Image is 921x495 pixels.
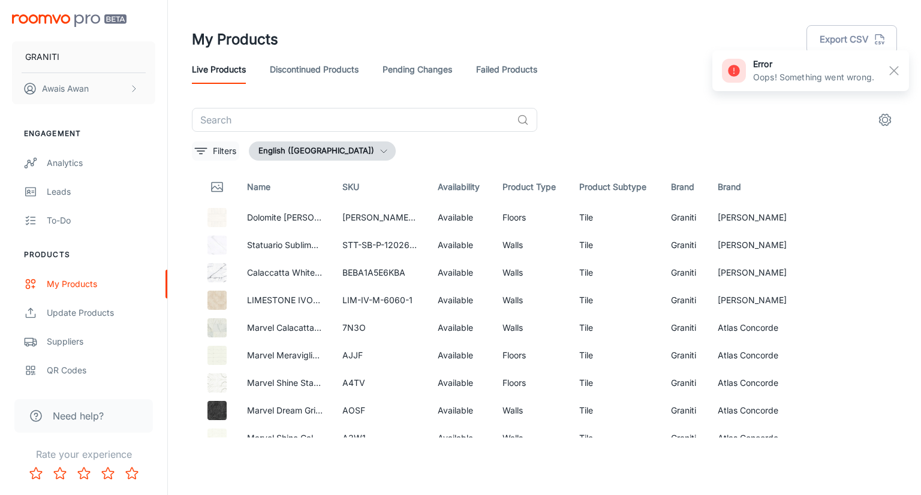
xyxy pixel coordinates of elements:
[42,82,89,95] p: Awais Awan
[708,204,802,231] td: [PERSON_NAME]
[708,397,802,424] td: Atlas Concorde
[806,25,897,54] button: Export CSV
[192,55,246,84] a: Live Products
[570,259,661,286] td: Tile
[661,342,708,369] td: Graniti
[333,342,428,369] td: AJJF
[192,29,278,50] h1: My Products
[333,424,428,452] td: A3W1
[47,335,155,348] div: Suppliers
[47,306,155,319] div: Update Products
[753,58,874,71] h6: error
[493,342,570,369] td: Floors
[247,405,359,415] a: Marvel Dream Grigio Intenso
[753,71,874,84] p: Oops! Something went wrong.
[708,342,802,369] td: Atlas Concorde
[708,231,802,259] td: [PERSON_NAME]
[333,231,428,259] td: STT-SB-P-120260-1
[247,322,337,333] a: Marvel Calacatta Extra
[570,397,661,424] td: Tile
[12,73,155,104] button: Awais Awan
[47,364,155,377] div: QR Codes
[12,14,127,27] img: Roomvo PRO Beta
[708,286,802,314] td: [PERSON_NAME]
[210,180,224,194] svg: Thumbnail
[428,204,493,231] td: Available
[570,424,661,452] td: Tile
[428,286,493,314] td: Available
[493,231,570,259] td: Walls
[247,212,353,222] a: Dolomite [PERSON_NAME]
[493,424,570,452] td: Walls
[383,55,452,84] a: Pending Changes
[247,350,401,360] a: Marvel Meraviglia Calacatta Meraviglia
[493,369,570,397] td: Floors
[428,314,493,342] td: Available
[247,267,375,277] a: Calaccatta White Sintered Stone
[428,231,493,259] td: Available
[493,204,570,231] td: Floors
[570,369,661,397] td: Tile
[493,170,570,204] th: Product Type
[661,424,708,452] td: Graniti
[661,397,708,424] td: Graniti
[493,314,570,342] td: Walls
[237,170,333,204] th: Name
[48,461,72,485] button: Rate 2 star
[570,204,661,231] td: Tile
[493,397,570,424] td: Walls
[661,170,708,204] th: Brand
[47,214,155,227] div: To-do
[570,342,661,369] td: Tile
[428,369,493,397] td: Available
[47,156,155,170] div: Analytics
[570,170,661,204] th: Product Subtype
[428,424,493,452] td: Available
[247,240,393,250] a: Statuario Sublime ([PERSON_NAME])
[270,55,359,84] a: Discontinued Products
[333,204,428,231] td: [PERSON_NAME]-P-60120-1
[192,108,512,132] input: Search
[47,185,155,198] div: Leads
[708,170,802,204] th: Brand
[661,259,708,286] td: Graniti
[25,50,59,64] p: GRANITI
[661,286,708,314] td: Graniti
[247,295,450,305] a: LIMESTONE IVORY COLOURED BODY PORCELAIN
[247,433,372,443] a: Marvel Shine Calacatta Delicato
[570,231,661,259] td: Tile
[10,447,158,461] p: Rate your experience
[661,369,708,397] td: Graniti
[661,231,708,259] td: Graniti
[333,397,428,424] td: AOSF
[661,314,708,342] td: Graniti
[428,170,493,204] th: Availability
[708,369,802,397] td: Atlas Concorde
[213,144,236,158] p: Filters
[708,314,802,342] td: Atlas Concorde
[493,286,570,314] td: Walls
[192,141,239,161] button: filter
[12,41,155,73] button: GRANITI
[333,286,428,314] td: LIM-IV-M-6060-1
[708,424,802,452] td: Atlas Concorde
[333,259,428,286] td: BEBA1A5E6KBA
[428,397,493,424] td: Available
[47,277,155,291] div: My Products
[428,259,493,286] td: Available
[333,170,428,204] th: SKU
[333,369,428,397] td: A4TV
[96,461,120,485] button: Rate 4 star
[72,461,96,485] button: Rate 3 star
[333,314,428,342] td: 7N3O
[493,259,570,286] td: Walls
[120,461,144,485] button: Rate 5 star
[24,461,48,485] button: Rate 1 star
[661,204,708,231] td: Graniti
[873,108,897,132] button: settings
[428,342,493,369] td: Available
[249,141,396,161] button: English ([GEOGRAPHIC_DATA])
[570,314,661,342] td: Tile
[570,286,661,314] td: Tile
[247,378,374,388] a: Marvel Shine Statuario Supremo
